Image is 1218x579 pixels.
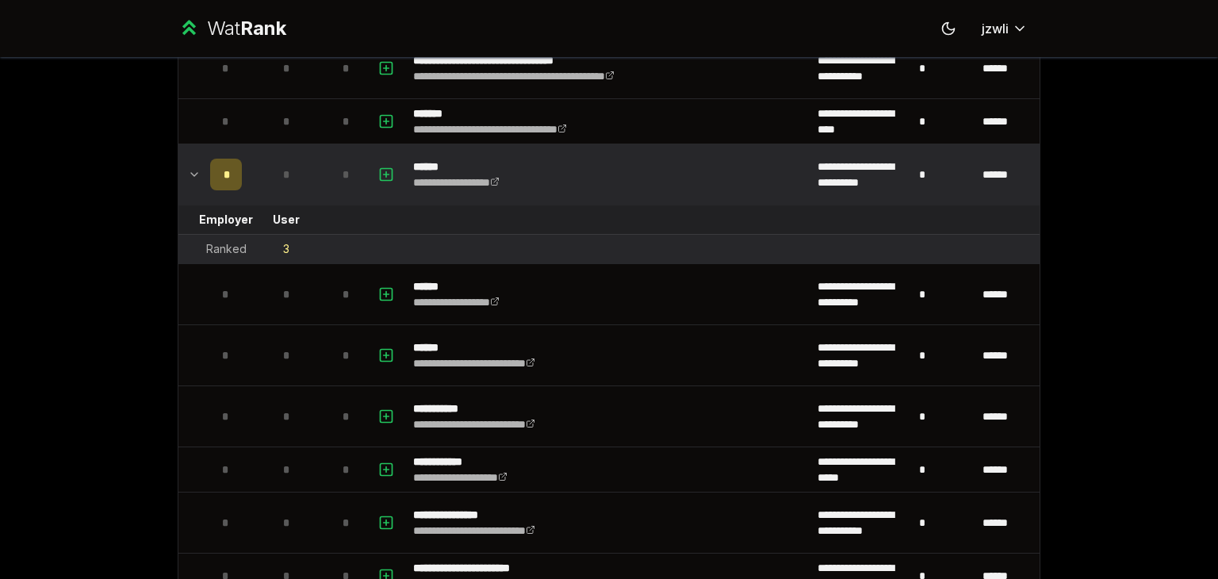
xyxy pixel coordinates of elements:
[204,205,248,234] td: Employer
[969,14,1040,43] button: jzwli
[207,16,286,41] div: Wat
[248,205,324,234] td: User
[240,17,286,40] span: Rank
[178,16,286,41] a: WatRank
[283,241,289,257] div: 3
[982,19,1009,38] span: jzwli
[206,241,247,257] div: Ranked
